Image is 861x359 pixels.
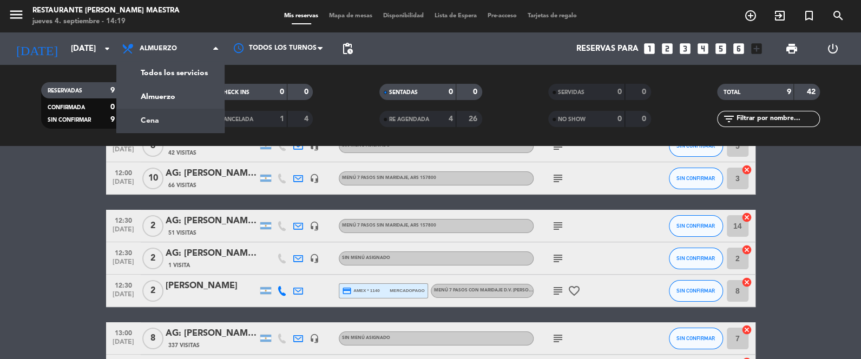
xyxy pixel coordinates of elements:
strong: 4 [449,115,453,123]
span: SIN CONFIRMAR [676,223,715,229]
span: Disponibilidad [378,13,429,19]
strong: 4 [304,115,311,123]
strong: 0 [304,88,311,96]
span: Pre-acceso [482,13,522,19]
i: search [832,9,845,22]
span: CANCELADA [220,117,253,122]
i: subject [551,220,564,232]
strong: 9 [110,87,115,94]
span: CONFIRMADA [48,105,85,110]
div: AG: [PERSON_NAME] 10/ SUNTRIP [166,167,258,181]
span: [DATE] [110,226,137,238]
span: RE AGENDADA [389,117,429,122]
i: cancel [741,277,752,288]
strong: 1 [280,115,284,123]
i: menu [8,6,24,23]
span: RESERVADAS [48,88,82,94]
button: SIN CONFIRMAR [669,280,723,302]
i: headset_mic [310,221,319,231]
span: 12:30 [110,214,137,226]
i: headset_mic [310,174,319,183]
span: SIN CONFIRMAR [48,117,91,123]
span: 42 Visitas [168,149,196,157]
span: Menú 7 pasos sin maridaje [342,223,436,228]
strong: 0 [642,88,648,96]
strong: 0 [110,103,115,111]
strong: 42 [806,88,817,96]
strong: 9 [786,88,791,96]
i: add_box [750,42,764,56]
i: [DATE] [8,37,65,61]
span: SIN CONFIRMAR [676,255,715,261]
i: filter_list [722,112,735,125]
span: , ARS 157800 [408,223,436,228]
div: AG: [PERSON_NAME] & [PERSON_NAME] x2 / GUALTA TRAVEL [166,247,258,261]
i: cancel [741,324,752,335]
i: subject [551,284,564,297]
span: Menú 7 pasos sin maridaje [342,176,436,180]
span: SIN CONFIRMAR [676,143,715,149]
strong: 0 [449,88,453,96]
div: LOG OUT [812,32,853,65]
span: 2 [142,280,163,302]
span: 2 [142,248,163,269]
i: subject [551,139,564,152]
strong: 0 [280,88,284,96]
button: SIN CONFIRMAR [669,215,723,237]
span: SENTADAS [389,90,418,95]
span: , ARS 157800 [408,176,436,180]
span: Reservas para [576,44,639,54]
i: favorite_border [568,284,581,297]
strong: 9 [110,116,115,123]
span: SIN CONFIRMAR [676,288,715,294]
span: 12:00 [110,166,137,178]
span: SIN CONFIRMAR [676,175,715,181]
a: Todos los servicios [117,61,224,85]
span: [DATE] [110,258,137,271]
span: mercadopago [390,287,424,294]
i: exit_to_app [773,9,786,22]
span: 10 [142,168,163,189]
button: SIN CONFIRMAR [669,248,723,269]
span: Menú 7 pasos con maridaje D.V. [PERSON_NAME] - [PERSON_NAME] [434,288,618,292]
span: 1 Visita [168,261,190,270]
i: looks_one [642,42,656,56]
span: 6 [142,135,163,157]
i: looks_4 [696,42,710,56]
i: headset_mic [310,254,319,263]
div: [PERSON_NAME] [166,279,258,293]
span: CHECK INS [220,90,249,95]
strong: 0 [617,88,622,96]
button: menu [8,6,24,26]
span: TOTAL [724,90,740,95]
span: amex * 1140 [342,286,380,296]
span: Sin menú asignado [342,256,390,260]
i: turned_in_not [803,9,816,22]
span: [DATE] [110,178,137,191]
span: Lista de Espera [429,13,482,19]
i: subject [551,252,564,265]
i: subject [551,332,564,345]
span: 12:30 [110,278,137,291]
span: 8 [142,328,163,349]
span: pending_actions [341,42,354,55]
strong: 0 [473,88,479,96]
i: looks_6 [732,42,746,56]
strong: 0 [642,115,648,123]
span: Tarjetas de regalo [522,13,582,19]
span: 12:30 [110,246,137,258]
button: SIN CONFIRMAR [669,168,723,189]
span: Sin menú asignado [342,143,390,148]
i: arrow_drop_down [101,42,114,55]
span: print [785,42,798,55]
a: Almuerzo [117,85,224,109]
div: Restaurante [PERSON_NAME] Maestra [32,5,180,16]
i: cancel [741,212,752,223]
div: AG: [PERSON_NAME] X 2/ DISTINTOS [166,214,258,228]
i: looks_5 [714,42,728,56]
i: looks_two [660,42,674,56]
div: AG: [PERSON_NAME] [PERSON_NAME] x8 / [PERSON_NAME] WINE CAMP [166,327,258,341]
i: power_settings_new [826,42,839,55]
i: subject [551,172,564,185]
i: credit_card [342,286,352,296]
